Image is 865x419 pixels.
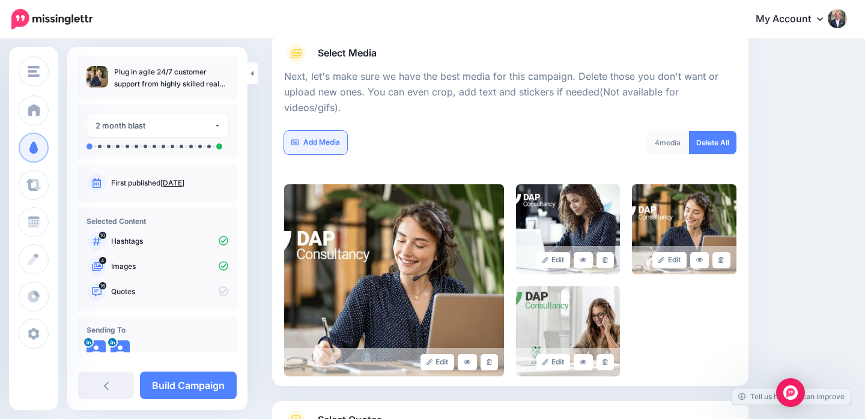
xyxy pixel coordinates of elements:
p: Hashtags [111,236,228,247]
li: A post will be sent on day 3 [116,145,120,148]
span: 4 [99,257,106,264]
p: Next, let's make sure we have the best media for this campaign. Delete those you don't want or up... [284,69,736,116]
li: A post will be sent on day 6 [144,145,147,148]
img: e5683c3c7dee9cb7cd6e608794dcf4cf_large.jpg [632,184,736,274]
a: Select Media [284,44,736,63]
span: Select Media [318,45,377,61]
div: Select Media [284,63,736,376]
img: 59ffd23be9d3af93397f12f3fc4e1a2b_large.jpg [284,184,504,376]
img: dea0e4c97e2ae2ac1402d32d0f3c2420_large.jpg [516,286,620,376]
li: A post will be sent on day 0 [86,143,93,149]
li: A post will be sent on day 7 [153,145,156,148]
h4: Sending To [86,325,228,334]
li: A post will be sent on day 8 [162,145,165,148]
p: Plug in agile 24/7 customer support from highly skilled real people when you need us [114,66,228,90]
a: Edit [536,252,571,268]
a: My Account [744,5,847,34]
p: Images [111,261,228,272]
p: Quotes [111,286,228,297]
a: Edit [420,354,455,370]
a: Add Media [284,131,347,154]
span: 10 [99,232,106,239]
span: 16 [99,282,106,289]
a: Delete All [689,131,736,154]
li: A post will be sent on day 1 [98,145,102,148]
p: First published [111,178,228,188]
li: A post will be sent on day 9 [171,145,174,148]
li: A post will be sent on day 5 [135,145,138,148]
li: A post will be sent on day 31 [198,145,202,148]
li: A post will be sent on day 2 [107,145,111,148]
a: Edit [652,252,687,268]
img: user_default_image.png [86,340,106,360]
img: Missinglettr [11,9,93,29]
li: A post will be sent on day 18 [189,145,193,148]
li: A post will be sent on day 11 [180,145,183,148]
li: A post will be sent on day 60 [216,143,222,149]
li: A post will be sent on day 4 [126,145,129,148]
div: media [646,131,690,154]
img: user_default_image.png [111,340,130,360]
button: 2 month blast [86,114,228,137]
li: A post will be sent on day 46 [207,145,211,148]
img: 59ffd23be9d3af93397f12f3fc4e1a2b_thumb.jpg [86,66,108,88]
h4: Selected Content [86,217,228,226]
div: Open Intercom Messenger [776,378,805,407]
span: 4 [655,138,660,147]
img: menu.png [28,66,40,77]
div: 2 month blast [96,119,214,133]
a: Tell us how we can improve [732,388,851,405]
a: Edit [536,354,571,370]
a: [DATE] [160,178,184,187]
img: 0dd7b222130c74ee2fbeb628d1b9b72d_large.jpg [516,184,620,274]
